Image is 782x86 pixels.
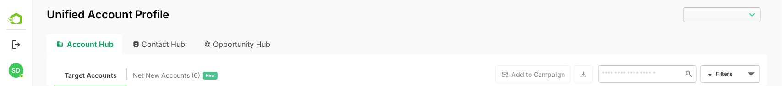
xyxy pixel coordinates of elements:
div: ​ [651,6,729,23]
div: Filters [684,69,713,79]
div: Opportunity Hub [165,34,246,54]
div: SD [9,63,23,78]
div: Newly surfaced ICP-fit accounts from Intent, Website, LinkedIn, and other engagement signals. [101,69,186,81]
span: Net New Accounts ( 0 ) [101,69,168,81]
div: Contact Hub [93,34,161,54]
div: Filters [683,64,728,84]
button: Logout [10,38,22,51]
button: Add to Campaign [463,65,539,83]
span: Known accounts you’ve identified to target - imported from CRM, Offline upload, or promoted from ... [33,69,85,81]
p: Unified Account Profile [15,9,137,20]
button: Export the selected data as CSV [542,65,561,83]
span: New [174,69,183,81]
img: BambooboxLogoMark.f1c84d78b4c51b1a7b5f700c9845e183.svg [5,11,28,29]
div: Account Hub [15,34,90,54]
